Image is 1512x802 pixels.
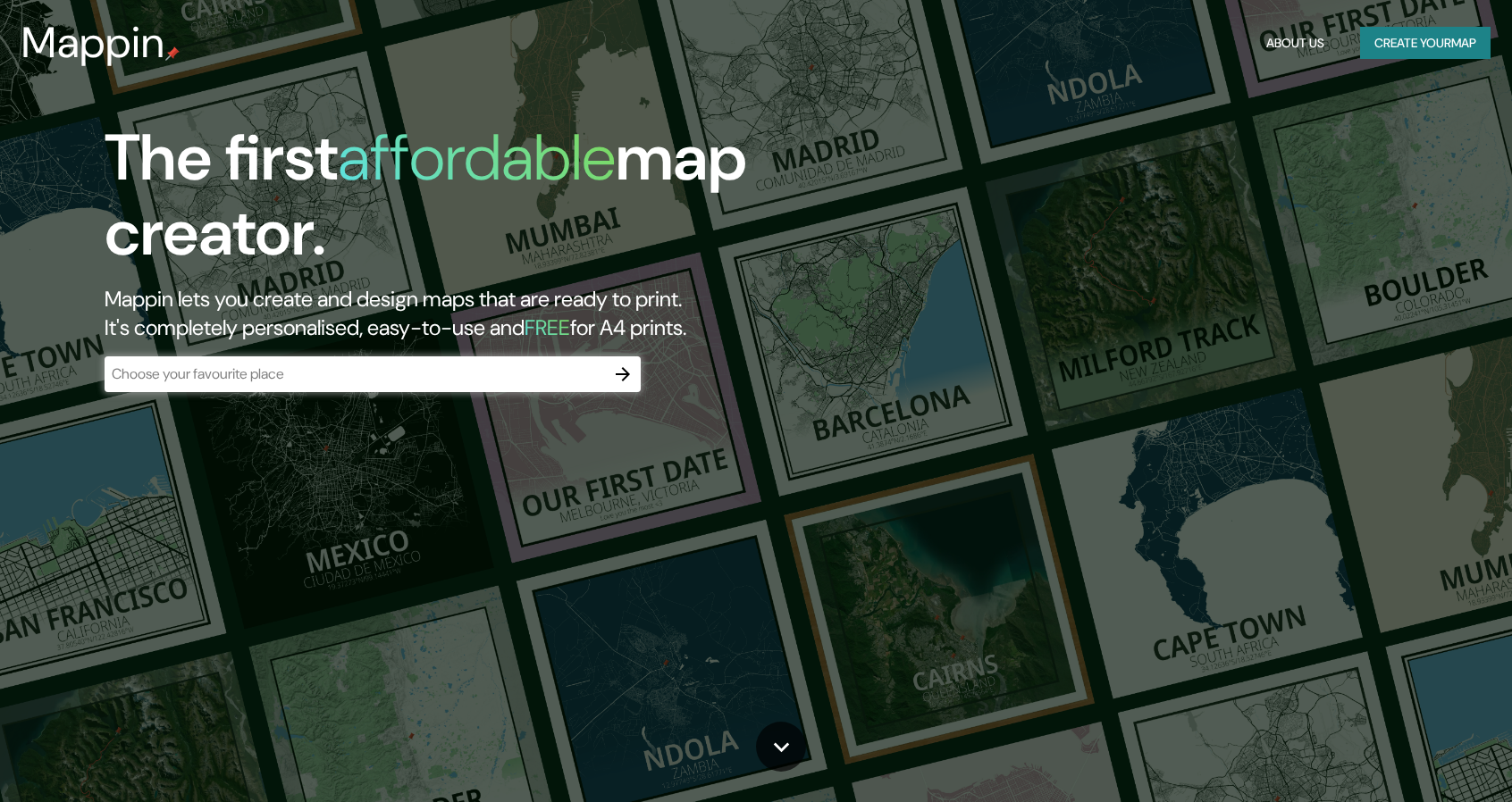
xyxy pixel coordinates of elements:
h2: Mappin lets you create and design maps that are ready to print. It's completely personalised, eas... [105,285,861,342]
button: Create yourmap [1360,27,1491,60]
button: About Us [1259,27,1331,60]
h1: The first map creator. [105,121,861,285]
h5: FREE [525,313,570,341]
h1: affordable [338,116,616,199]
img: mappin-pin [165,46,180,61]
iframe: Help widget launcher [1353,732,1492,782]
input: Choose your favourite place [105,363,605,384]
h3: Mappin [21,18,165,68]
